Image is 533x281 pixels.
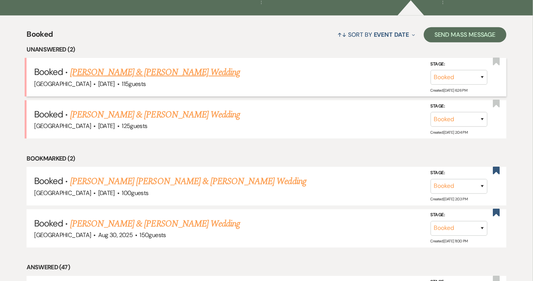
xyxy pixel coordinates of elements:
span: 125 guests [122,122,147,130]
span: Booked [34,175,63,187]
span: [DATE] [98,122,115,130]
a: [PERSON_NAME] & [PERSON_NAME] Wedding [70,66,240,79]
span: Created: [DATE] 2:04 PM [431,130,468,135]
span: [DATE] [98,189,115,197]
span: [GEOGRAPHIC_DATA] [34,122,91,130]
span: Booked [34,217,63,229]
span: ↑↓ [338,31,347,39]
label: Stage: [431,60,488,69]
span: Booked [34,108,63,120]
li: Answered (47) [27,263,506,273]
span: [GEOGRAPHIC_DATA] [34,80,91,88]
span: Booked [27,28,53,45]
span: [GEOGRAPHIC_DATA] [34,231,91,239]
span: Aug 30, 2025 [98,231,133,239]
a: [PERSON_NAME] [PERSON_NAME] & [PERSON_NAME] Wedding [70,175,306,188]
span: Created: [DATE] 6:26 PM [431,88,467,93]
button: Sort By Event Date [335,25,418,45]
a: [PERSON_NAME] & [PERSON_NAME] Wedding [70,108,240,122]
span: [DATE] [98,80,115,88]
li: Bookmarked (2) [27,154,506,164]
span: 100 guests [122,189,148,197]
span: Event Date [374,31,409,39]
span: 150 guests [140,231,166,239]
a: [PERSON_NAME] & [PERSON_NAME] Wedding [70,217,240,231]
span: Created: [DATE] 11:00 PM [431,239,468,244]
label: Stage: [431,169,488,178]
span: 115 guests [122,80,146,88]
span: Created: [DATE] 2:03 PM [431,197,468,201]
label: Stage: [431,211,488,220]
li: Unanswered (2) [27,45,506,55]
span: Booked [34,66,63,78]
span: [GEOGRAPHIC_DATA] [34,189,91,197]
label: Stage: [431,102,488,111]
button: Send Mass Message [424,27,506,42]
